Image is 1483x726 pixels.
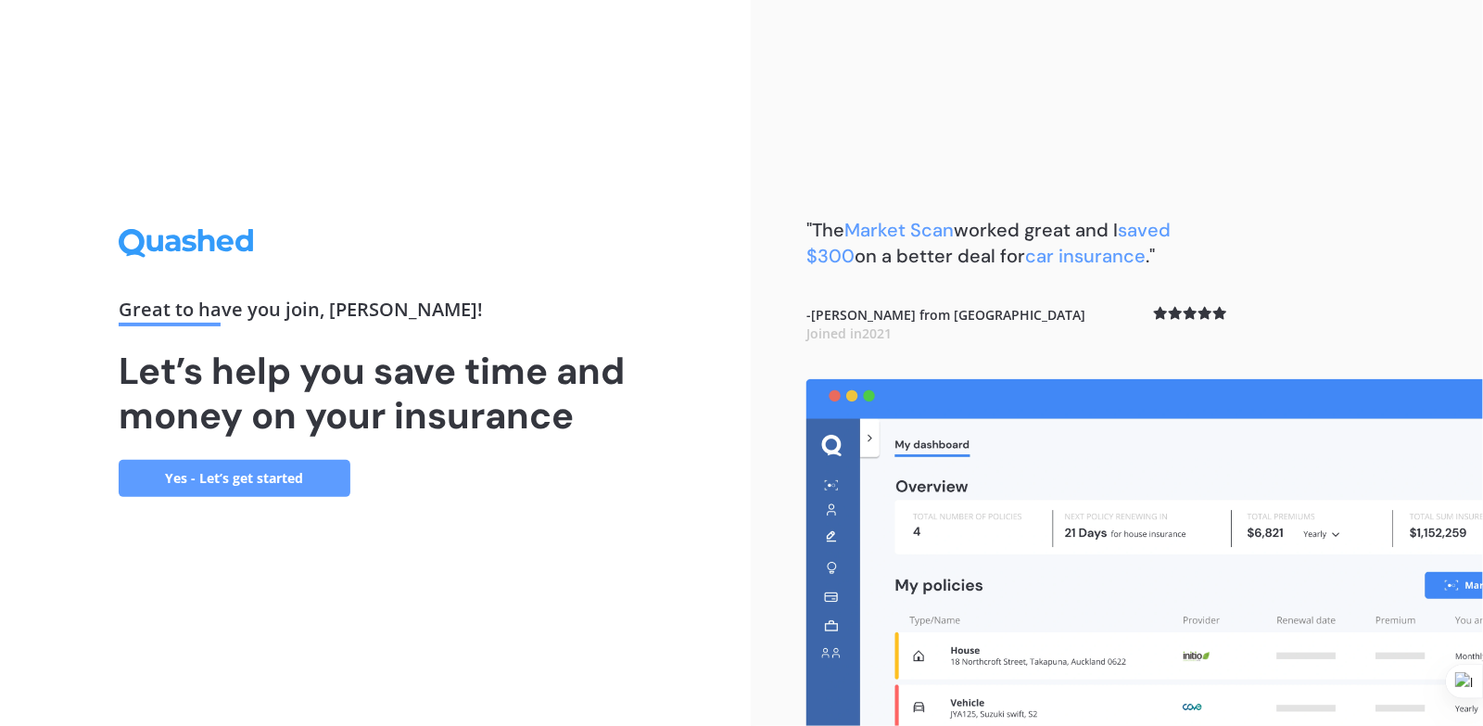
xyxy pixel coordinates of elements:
[119,349,632,438] h1: Let’s help you save time and money on your insurance
[806,379,1483,726] img: dashboard.webp
[806,218,1171,268] span: saved $300
[1025,244,1146,268] span: car insurance
[806,325,892,342] span: Joined in 2021
[844,218,954,242] span: Market Scan
[806,306,1085,342] b: - [PERSON_NAME] from [GEOGRAPHIC_DATA]
[119,460,350,497] a: Yes - Let’s get started
[119,300,632,326] div: Great to have you join , [PERSON_NAME] !
[806,218,1171,268] b: "The worked great and I on a better deal for ."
